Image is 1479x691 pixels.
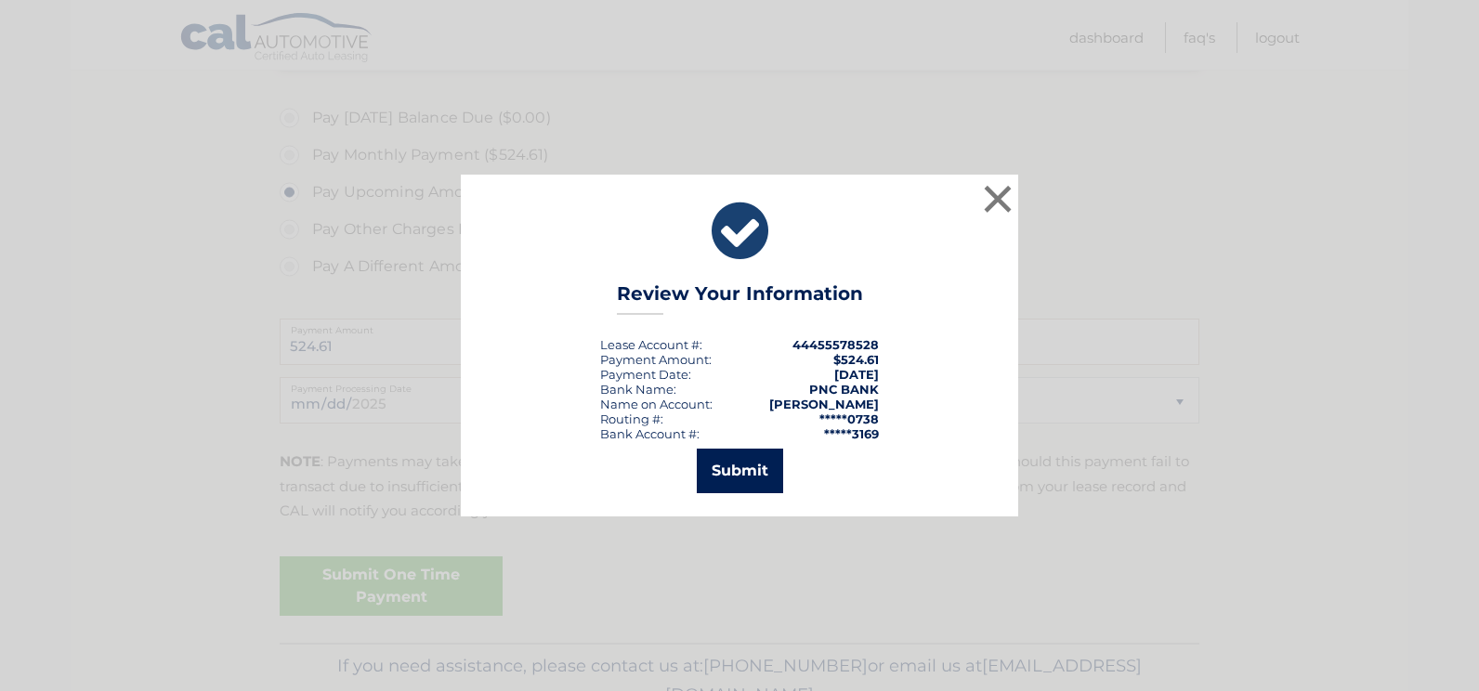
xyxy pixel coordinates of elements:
[833,352,879,367] span: $524.61
[600,411,663,426] div: Routing #:
[792,337,879,352] strong: 44455578528
[809,382,879,397] strong: PNC BANK
[769,397,879,411] strong: [PERSON_NAME]
[600,337,702,352] div: Lease Account #:
[600,352,712,367] div: Payment Amount:
[697,449,783,493] button: Submit
[600,397,713,411] div: Name on Account:
[617,282,863,315] h3: Review Your Information
[979,180,1016,217] button: ×
[600,367,691,382] div: :
[600,367,688,382] span: Payment Date
[600,426,700,441] div: Bank Account #:
[834,367,879,382] span: [DATE]
[600,382,676,397] div: Bank Name:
